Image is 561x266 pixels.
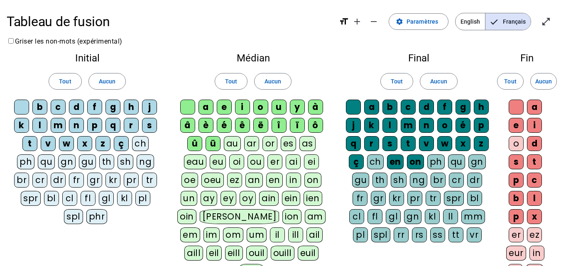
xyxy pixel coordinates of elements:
div: ss [430,227,445,242]
mat-icon: remove [369,17,379,27]
div: ê [235,118,250,133]
button: Tout [380,73,413,90]
div: q [105,118,120,133]
div: ph [17,154,34,169]
div: n [69,118,84,133]
div: b [382,100,397,115]
div: ain [259,191,279,206]
h1: Tableau de fusion [7,8,332,35]
div: cl [349,209,364,224]
div: ey [220,191,236,206]
div: ouill [271,246,294,261]
div: th [99,154,114,169]
div: a [527,100,542,115]
div: c [527,173,542,188]
div: s [509,154,524,169]
div: t [401,136,416,151]
div: ail [306,227,323,242]
div: oin [177,209,196,224]
div: i [235,100,250,115]
div: on [407,154,424,169]
div: oeu [201,173,224,188]
div: j [142,100,157,115]
div: ai [286,154,301,169]
div: tr [426,191,441,206]
div: u [272,100,287,115]
div: è [198,118,213,133]
mat-button-toggle-group: Language selection [455,13,531,30]
div: or [262,136,277,151]
div: cr [32,173,47,188]
div: z [474,136,489,151]
div: ch [132,136,149,151]
div: pr [407,191,422,206]
div: eu [210,154,226,169]
div: i [527,118,542,133]
div: tr [142,173,157,188]
div: gn [404,209,421,224]
mat-icon: add [352,17,362,27]
div: ar [244,136,259,151]
button: Diminuer la taille de la police [365,13,382,30]
div: ng [410,173,427,188]
div: ô [308,118,323,133]
div: er [267,154,282,169]
div: p [509,173,524,188]
div: â [180,118,195,133]
div: gr [371,191,386,206]
div: oy [240,191,256,206]
mat-icon: settings [396,18,403,25]
div: om [223,227,243,242]
div: eau [184,154,207,169]
div: o [437,118,452,133]
div: an [245,173,263,188]
div: tt [448,227,463,242]
div: ien [304,191,322,206]
div: un [181,191,197,206]
div: br [14,173,29,188]
div: in [286,173,301,188]
div: û [187,136,202,151]
div: aill [184,246,203,261]
div: r [124,118,139,133]
div: ez [227,173,242,188]
div: mm [461,209,485,224]
div: a [198,100,213,115]
h2: Fin [506,53,548,63]
div: x [456,136,470,151]
div: as [299,136,316,151]
div: ei [304,154,319,169]
div: h [124,100,139,115]
div: gu [79,154,96,169]
div: bl [44,191,59,206]
div: h [474,100,489,115]
div: d [527,136,542,151]
div: sh [391,173,407,188]
div: am [305,209,326,224]
button: Tout [497,73,524,90]
div: o [253,100,268,115]
div: cl [62,191,77,206]
div: l [382,118,397,133]
div: kl [425,209,440,224]
div: v [41,136,56,151]
div: gn [58,154,76,169]
div: y [290,100,305,115]
div: l [527,191,542,206]
div: ç [114,136,129,151]
div: im [203,227,220,242]
span: Paramètres [407,17,438,27]
div: il [270,227,285,242]
div: sh [118,154,133,169]
div: f [87,100,102,115]
div: g [105,100,120,115]
div: spl [371,227,390,242]
div: on [304,173,321,188]
span: Tout [59,76,71,86]
label: Griser les non-mots (expérimental) [7,37,122,45]
div: ï [290,118,305,133]
div: î [272,118,287,133]
div: d [419,100,434,115]
div: m [51,118,66,133]
div: à [308,100,323,115]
